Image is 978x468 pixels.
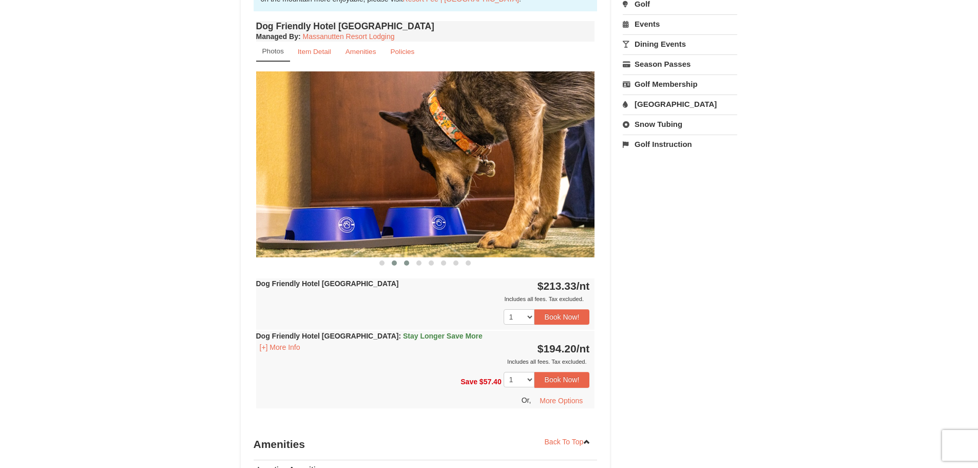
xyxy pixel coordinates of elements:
strong: Dog Friendly Hotel [GEOGRAPHIC_DATA] [256,332,483,340]
span: Stay Longer Save More [403,332,483,340]
button: Book Now! [534,309,590,325]
small: Item Detail [298,48,331,55]
a: Snow Tubing [623,115,737,134]
a: Amenities [339,42,383,62]
a: Massanutten Resort Lodging [303,32,395,41]
button: More Options [533,393,589,408]
a: Dining Events [623,34,737,53]
strong: : [256,32,301,41]
small: Policies [390,48,414,55]
a: Season Passes [623,54,737,73]
a: Item Detail [291,42,338,62]
a: [GEOGRAPHIC_DATA] [623,95,737,114]
strong: Dog Friendly Hotel [GEOGRAPHIC_DATA] [256,279,399,288]
span: : [398,332,401,340]
span: /nt [577,343,590,354]
h4: Dog Friendly Hotel [GEOGRAPHIC_DATA] [256,21,595,31]
span: Save [461,378,477,386]
div: Includes all fees. Tax excluded. [256,357,590,367]
img: 18876286-335-ddc214ab.jpg [256,71,595,257]
a: Events [623,14,737,33]
span: $194.20 [538,343,577,354]
span: $57.40 [480,378,502,386]
div: Includes all fees. Tax excluded. [256,294,590,304]
button: [+] More Info [256,342,304,353]
button: Book Now! [534,372,590,387]
a: Golf Instruction [623,135,737,154]
span: Managed By [256,32,298,41]
span: /nt [577,280,590,292]
h3: Amenities [254,434,598,455]
a: Photos [256,42,290,62]
strong: $213.33 [538,280,590,292]
a: Back To Top [538,434,598,450]
small: Photos [262,47,284,55]
small: Amenities [346,48,376,55]
a: Policies [383,42,421,62]
span: Or, [522,396,531,404]
a: Golf Membership [623,74,737,93]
